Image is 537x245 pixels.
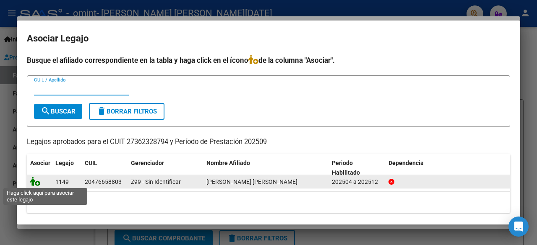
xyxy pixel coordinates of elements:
[41,106,51,116] mat-icon: search
[206,178,297,185] span: SBARDELLA TIAGO BAUTISTA
[52,154,81,182] datatable-header-cell: Legajo
[27,137,510,147] p: Legajos aprobados para el CUIT 27362328794 y Período de Prestación 202509
[85,160,97,166] span: CUIL
[131,178,181,185] span: Z99 - Sin Identificar
[55,160,74,166] span: Legajo
[81,154,128,182] datatable-header-cell: CUIL
[206,160,250,166] span: Nombre Afiliado
[96,108,157,115] span: Borrar Filtros
[328,154,385,182] datatable-header-cell: Periodo Habilitado
[332,160,360,176] span: Periodo Habilitado
[30,160,50,166] span: Asociar
[332,177,382,187] div: 202504 a 202512
[96,106,107,116] mat-icon: delete
[27,192,510,213] div: 1 registros
[128,154,203,182] datatable-header-cell: Gerenciador
[385,154,511,182] datatable-header-cell: Dependencia
[34,104,82,119] button: Buscar
[27,31,510,46] h2: Asociar Legajo
[89,103,164,120] button: Borrar Filtros
[131,160,164,166] span: Gerenciador
[41,108,76,115] span: Buscar
[85,177,122,187] div: 20476658803
[27,55,510,66] h4: Busque el afiliado correspondiente en la tabla y haga click en el ícono de la columna "Asociar".
[27,154,52,182] datatable-header-cell: Asociar
[55,178,69,185] span: 1149
[508,217,529,237] div: Open Intercom Messenger
[203,154,328,182] datatable-header-cell: Nombre Afiliado
[388,160,424,166] span: Dependencia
